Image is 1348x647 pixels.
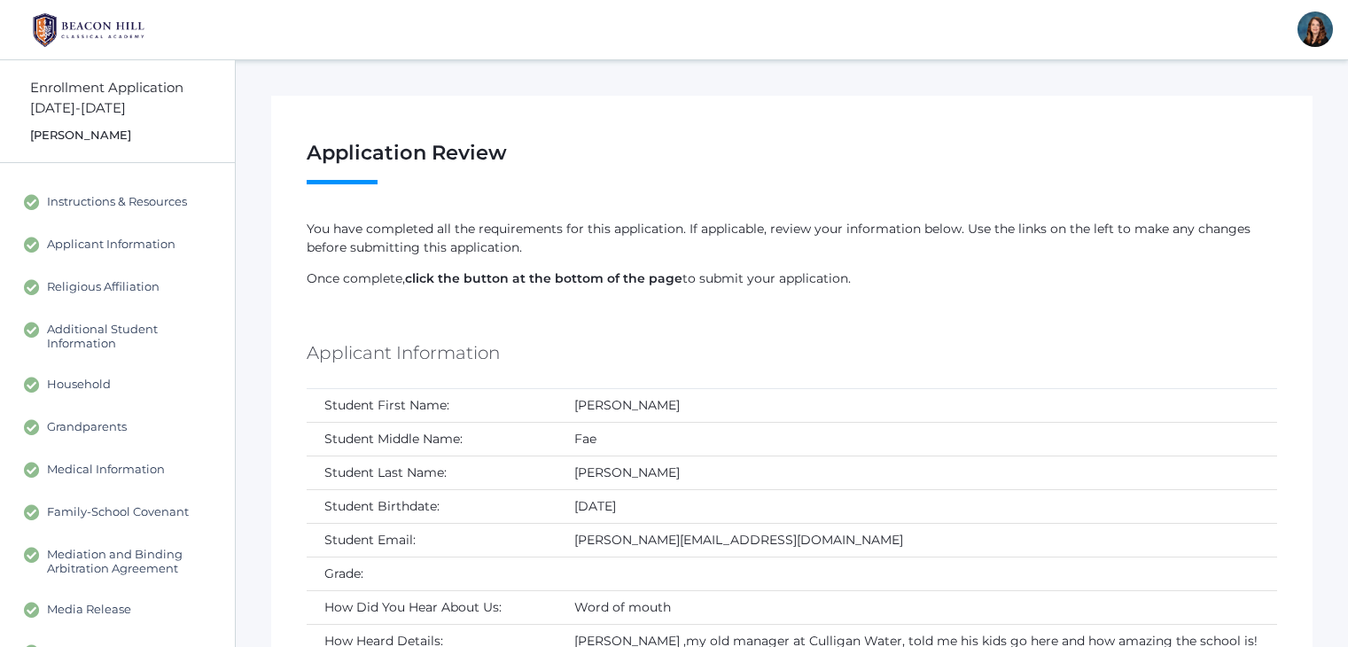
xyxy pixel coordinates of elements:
td: Word of mouth [557,590,1277,624]
div: [PERSON_NAME] [30,127,235,144]
td: Student Middle Name: [307,422,557,456]
td: Grade: [307,557,557,590]
strong: click the button at the bottom of the page [405,270,682,286]
h5: Applicant Information [307,338,500,368]
div: Heather Mangimelli [1297,12,1333,47]
td: [PERSON_NAME] [557,389,1277,423]
td: [PERSON_NAME][EMAIL_ADDRESS][DOMAIN_NAME] [557,523,1277,557]
span: Additional Student Information [47,322,217,350]
td: [PERSON_NAME] [557,456,1277,489]
span: Household [47,377,111,393]
span: Medical Information [47,462,165,478]
span: Applicant Information [47,237,175,253]
h1: Application Review [307,142,1277,184]
img: BHCALogos-05-308ed15e86a5a0abce9b8dd61676a3503ac9727e845dece92d48e8588c001991.png [22,8,155,52]
span: Instructions & Resources [47,194,187,210]
td: Fae [557,422,1277,456]
div: Enrollment Application [30,78,235,98]
td: Student Email: [307,523,557,557]
td: How Did You Hear About Us: [307,590,557,624]
span: Media Release [47,602,131,618]
td: [DATE] [557,489,1277,523]
span: Family-School Covenant [47,504,189,520]
td: Student First Name: [307,389,557,423]
p: Once complete, to submit your application. [307,269,1277,288]
p: You have completed all the requirements for this application. If applicable, review your informat... [307,220,1277,257]
span: Mediation and Binding Arbitration Agreement [47,547,217,575]
span: Grandparents [47,419,127,435]
td: Student Birthdate: [307,489,557,523]
span: Religious Affiliation [47,279,160,295]
td: Student Last Name: [307,456,557,489]
div: [DATE]-[DATE] [30,98,235,119]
